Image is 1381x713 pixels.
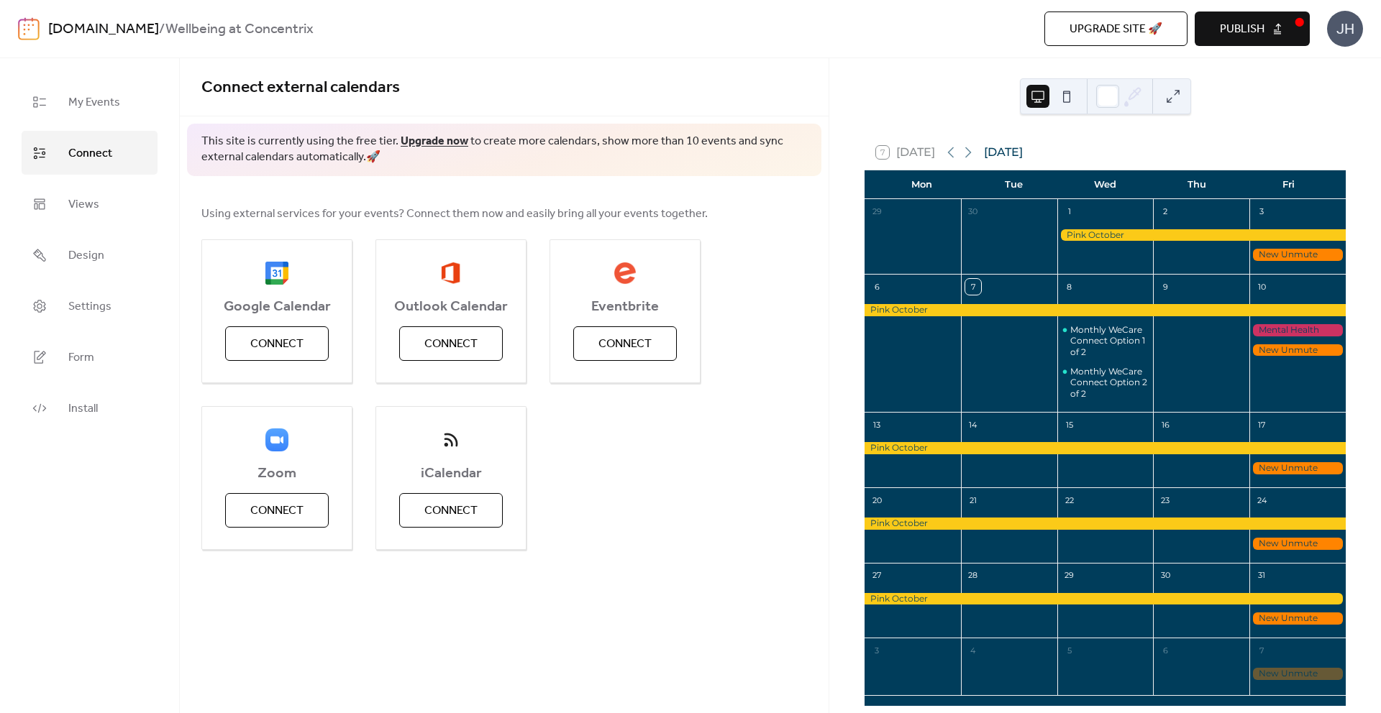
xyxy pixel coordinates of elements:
div: 13 [869,417,885,433]
button: Publish [1195,11,1310,46]
div: Monthly WeCare Connect Option 2 of 2 [1057,366,1154,400]
button: Connect [399,493,503,528]
span: Connect [250,502,304,520]
button: Upgrade site 🚀 [1044,11,1188,46]
span: Connect [68,142,112,165]
div: Pink October [1057,229,1346,241]
b: / [159,16,165,43]
div: New Unmute episode [1249,668,1346,680]
div: 24 [1254,492,1270,508]
span: Zoom [202,465,352,482]
div: New Unmute episode [1249,249,1346,261]
div: Monthly WeCare Connect Option 2 of 2 [1070,366,1148,400]
div: 30 [965,204,981,220]
span: Outlook Calendar [376,298,526,316]
div: 28 [965,568,981,584]
div: New Unmute episode [1249,612,1346,625]
span: Publish [1220,21,1264,38]
div: 6 [869,279,885,295]
span: Upgrade site 🚀 [1070,21,1162,38]
div: Monthly WeCare Connect Option 1 of 2 [1057,324,1154,358]
div: 5 [1062,643,1077,658]
div: 8 [1062,279,1077,295]
span: iCalendar [376,465,526,482]
div: 20 [869,492,885,508]
div: 2 [1157,204,1173,220]
a: My Events [22,80,158,124]
div: Monthly WeCare Connect Option 1 of 2 [1070,324,1148,358]
span: Using external services for your events? Connect them now and easily bring all your events together. [201,206,708,223]
b: Wellbeing at Concentrix [165,16,314,43]
span: Connect [250,336,304,353]
div: Fri [1243,170,1334,199]
img: zoom [265,428,288,451]
div: 16 [1157,417,1173,433]
div: Mon [876,170,967,199]
button: Connect [225,493,329,528]
div: 22 [1062,492,1077,508]
a: Settings [22,284,158,328]
a: Install [22,386,158,430]
span: Connect external calendars [201,72,400,103]
img: logo [18,17,40,40]
div: 23 [1157,492,1173,508]
div: 30 [1157,568,1173,584]
div: [DATE] [984,144,1023,161]
span: Design [68,244,104,267]
div: 27 [869,568,885,584]
div: Mental Health Awareness Day [1249,324,1346,336]
div: 29 [869,204,885,220]
span: This site is currently using the free tier. to create more calendars, show more than 10 events an... [201,134,807,166]
div: 7 [965,279,981,295]
img: google [265,262,288,285]
div: Wed [1059,170,1151,199]
div: 6 [1157,643,1173,658]
div: Pink October [865,593,1346,605]
div: 17 [1254,417,1270,433]
div: New Unmute episode [1249,462,1346,474]
span: Eventbrite [550,298,700,316]
span: Install [68,397,98,420]
div: 4 [965,643,981,658]
a: Views [22,182,158,226]
a: [DOMAIN_NAME] [48,16,159,43]
div: 9 [1157,279,1173,295]
div: Pink October [865,517,1346,530]
span: Connect [424,336,478,353]
span: Views [68,193,99,216]
div: 21 [965,492,981,508]
a: Form [22,335,158,379]
a: Upgrade now [401,130,468,152]
div: Pink October [865,442,1346,454]
div: New Unmute episode [1249,344,1346,356]
span: Google Calendar [202,298,352,316]
img: eventbrite [614,262,637,285]
div: 7 [1254,643,1270,658]
div: New Unmute episode [1249,538,1346,550]
div: JH [1327,11,1363,47]
button: Connect [399,326,503,361]
div: 15 [1062,417,1077,433]
img: outlook [441,262,460,285]
div: 3 [1254,204,1270,220]
div: Pink October [865,304,1346,316]
div: 1 [1062,204,1077,220]
a: Design [22,233,158,277]
div: 3 [869,643,885,658]
div: 10 [1254,279,1270,295]
span: Form [68,346,94,369]
div: 14 [965,417,981,433]
span: Connect [598,336,652,353]
div: Tue [967,170,1059,199]
span: Settings [68,295,111,318]
div: Thu [1151,170,1242,199]
div: 29 [1062,568,1077,584]
div: 31 [1254,568,1270,584]
img: ical [439,428,462,451]
span: Connect [424,502,478,520]
span: My Events [68,91,120,114]
button: Connect [225,326,329,361]
a: Connect [22,131,158,175]
button: Connect [573,326,677,361]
